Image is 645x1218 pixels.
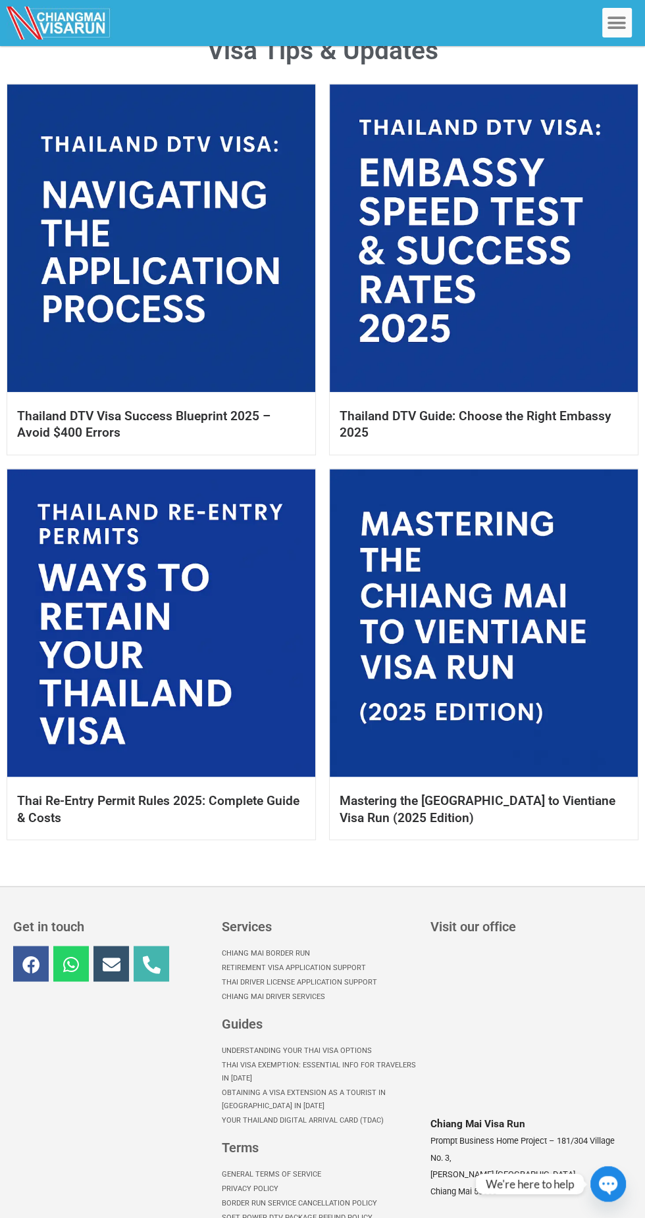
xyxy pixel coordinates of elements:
[222,1140,417,1154] h3: Terms
[7,38,638,64] h1: Visa Tips & Updates
[430,1135,554,1145] span: Prompt Business Home Project –
[222,946,417,1004] nav: Menu
[222,1167,417,1181] a: General Terms of Service
[222,946,417,960] a: Chiang Mai Border Run
[222,960,417,975] a: Retirement Visa Application Support
[222,1043,417,1127] nav: Menu
[222,1017,417,1030] h3: Guides
[340,793,615,825] a: Mastering the [GEOGRAPHIC_DATA] to Vientiane Visa Run (2025 Edition)
[222,1043,417,1058] a: Understanding Your Thai Visa options
[222,1085,417,1113] a: Obtaining a Visa Extension as a Tourist in [GEOGRAPHIC_DATA] in [DATE]
[13,919,209,933] h3: Get in touch
[340,408,611,440] a: Thailand DTV Guide: Choose the Right Embassy 2025
[222,989,417,1004] a: Chiang Mai Driver Services
[430,1135,615,1179] span: 181/304 Village No. 3, [PERSON_NAME],
[430,919,626,933] h3: Visit our office
[602,8,632,37] div: Menu Toggle
[17,408,271,440] a: Thailand DTV Visa Success Blueprint 2025 – Avoid $400 Errors
[222,1058,417,1085] a: Thai Visa Exemption: Essential Info for Travelers in [DATE]
[430,1117,525,1129] span: Chiang Mai Visa Run
[222,1113,417,1127] a: Your Thailand Digital Arrival Card (TDAC)
[222,919,417,933] h3: Services
[17,793,299,825] a: Thai Re-Entry Permit Rules 2025: Complete Guide & Costs
[222,1181,417,1196] a: Privacy Policy
[222,975,417,989] a: Thai Driver License Application Support
[430,1169,577,1196] span: [GEOGRAPHIC_DATA], Chiang Mai 50300
[222,1196,417,1210] a: Border Run Service Cancellation Policy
